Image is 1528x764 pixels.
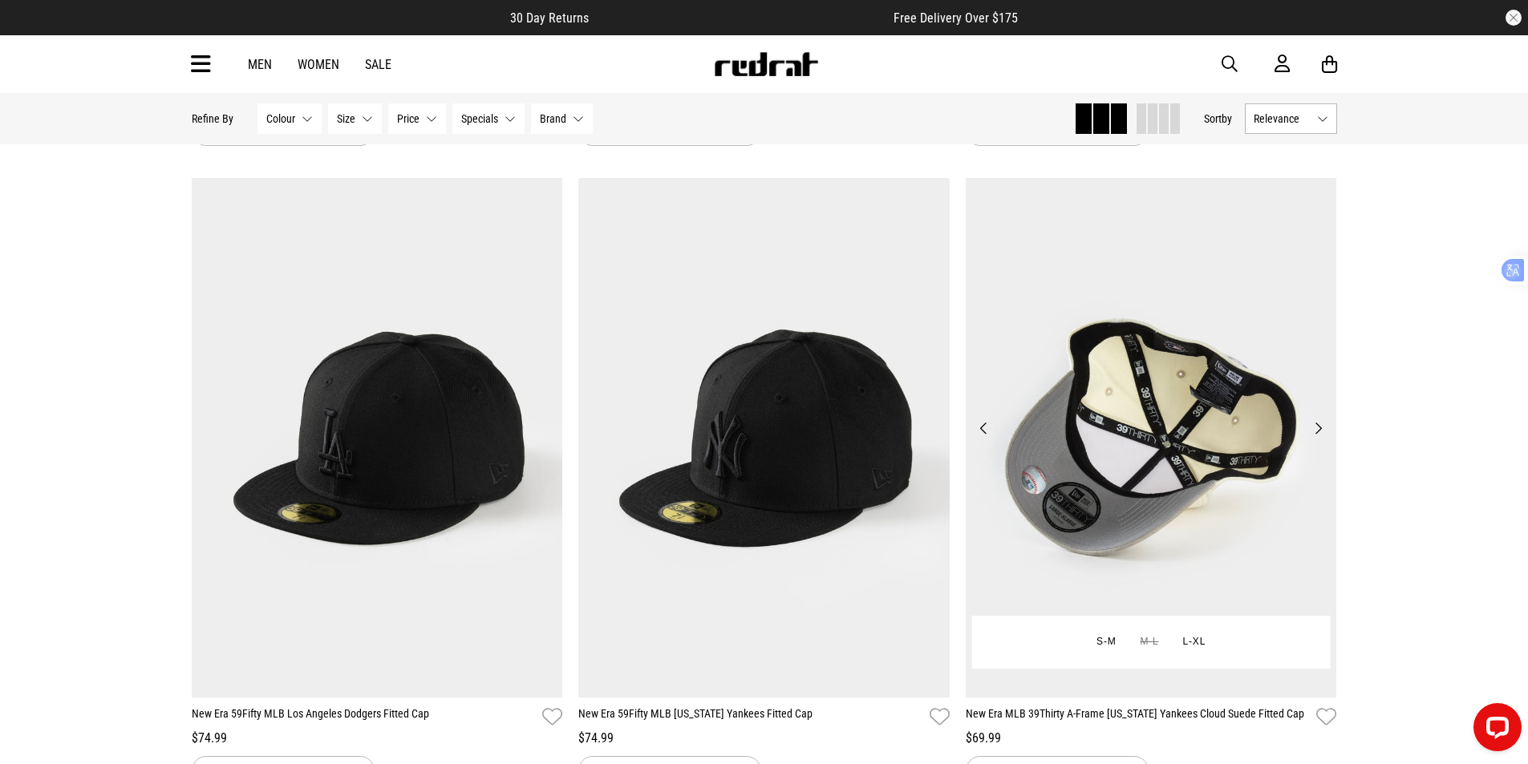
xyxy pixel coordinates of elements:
a: Women [298,57,339,72]
span: by [1222,112,1232,125]
iframe: LiveChat chat widget [1461,697,1528,764]
a: New Era 59Fifty MLB [US_STATE] Yankees Fitted Cap [578,705,923,729]
button: Size [328,103,382,134]
button: Specials [452,103,525,134]
iframe: Customer reviews powered by Trustpilot [621,10,861,26]
span: 30 Day Returns [510,10,589,26]
button: Colour [257,103,322,134]
span: Specials [461,112,498,125]
p: Refine By [192,112,233,125]
span: Colour [266,112,295,125]
div: $74.99 [578,729,950,748]
span: Price [397,112,419,125]
div: $74.99 [192,729,563,748]
a: Sale [365,57,391,72]
button: Sortby [1204,109,1232,128]
button: Next [1308,418,1328,438]
button: Price [388,103,446,134]
img: Redrat logo [713,52,819,76]
button: Relevance [1245,103,1337,134]
span: Size [337,112,355,125]
button: Previous [974,418,994,438]
img: New Era 59fifty Mlb New York Yankees Fitted Cap in Black [578,178,950,697]
img: New Era 59fifty Mlb Los Angeles Dodgers Fitted Cap in Black [192,178,563,697]
button: M-L [1129,628,1171,657]
div: $69.99 [966,729,1337,748]
button: S-M [1084,628,1128,657]
button: L-XL [1171,628,1218,657]
span: Brand [540,112,566,125]
a: Men [248,57,272,72]
button: Brand [531,103,593,134]
span: Relevance [1254,112,1311,125]
a: New Era 59Fifty MLB Los Angeles Dodgers Fitted Cap [192,705,537,729]
span: Free Delivery Over $175 [894,10,1018,26]
img: New Era Mlb 39thirty A-frame New York Yankees Cloud Suede Fitted Cap in White [966,178,1337,697]
a: New Era MLB 39Thirty A-Frame [US_STATE] Yankees Cloud Suede Fitted Cap [966,705,1311,729]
